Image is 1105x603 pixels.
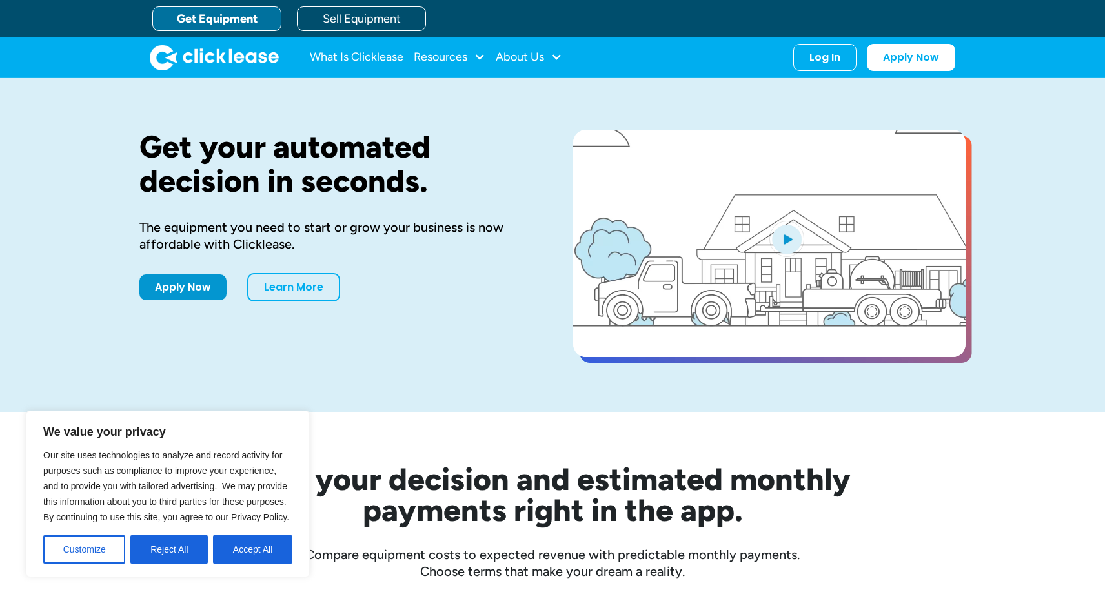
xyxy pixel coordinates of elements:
div: About Us [496,45,562,70]
a: home [150,45,279,70]
a: Get Equipment [152,6,281,31]
h1: Get your automated decision in seconds. [139,130,532,198]
div: Compare equipment costs to expected revenue with predictable monthly payments. Choose terms that ... [139,546,966,580]
a: Apply Now [139,274,227,300]
span: Our site uses technologies to analyze and record activity for purposes such as compliance to impr... [43,450,289,522]
h2: See your decision and estimated monthly payments right in the app. [191,464,914,526]
a: open lightbox [573,130,966,357]
a: Learn More [247,273,340,301]
a: Apply Now [867,44,955,71]
button: Accept All [213,535,292,564]
div: Log In [809,51,840,64]
a: What Is Clicklease [310,45,403,70]
div: We value your privacy [26,411,310,577]
p: We value your privacy [43,424,292,440]
button: Reject All [130,535,208,564]
div: Resources [414,45,485,70]
img: Blue play button logo on a light blue circular background [769,221,804,257]
a: Sell Equipment [297,6,426,31]
button: Customize [43,535,125,564]
img: Clicklease logo [150,45,279,70]
div: The equipment you need to start or grow your business is now affordable with Clicklease. [139,219,532,252]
